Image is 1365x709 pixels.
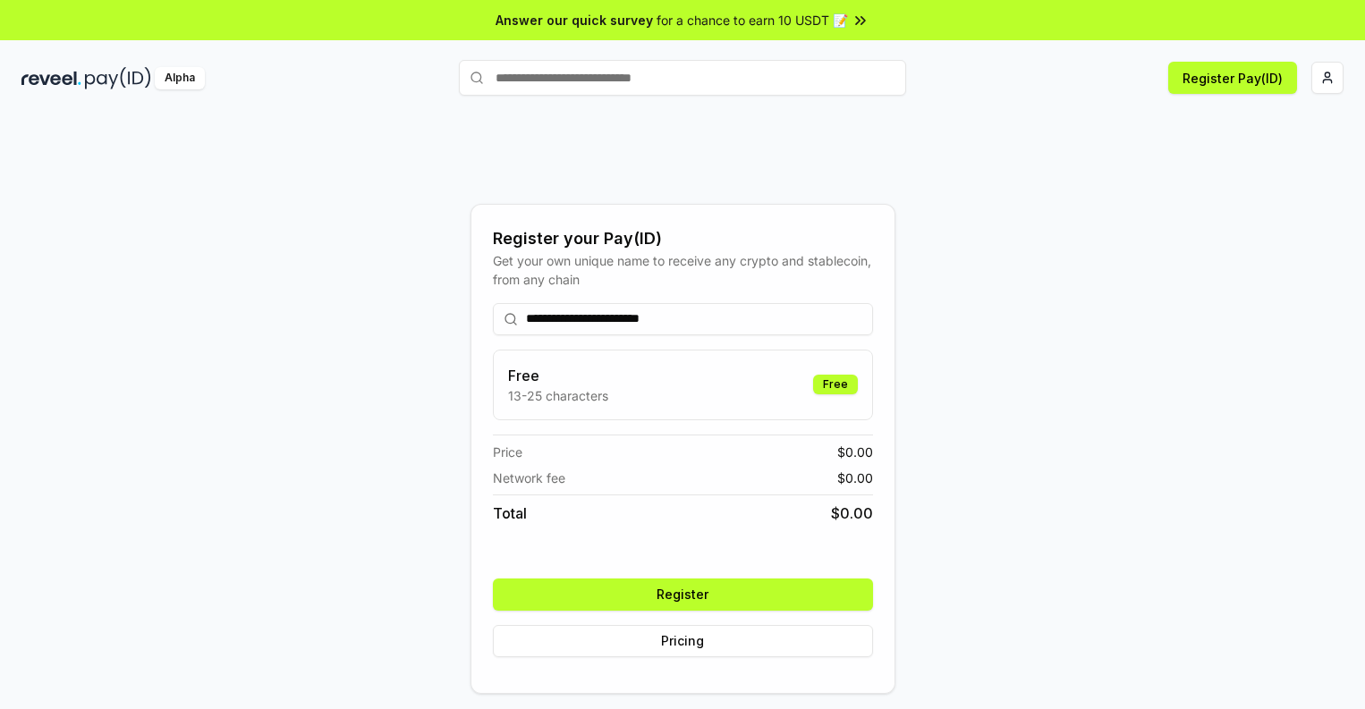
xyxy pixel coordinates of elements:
[493,226,873,251] div: Register your Pay(ID)
[493,502,527,524] span: Total
[85,67,151,89] img: pay_id
[813,375,858,394] div: Free
[493,468,565,487] span: Network fee
[493,578,873,611] button: Register
[493,251,873,289] div: Get your own unique name to receive any crypto and stablecoin, from any chain
[508,386,608,405] p: 13-25 characters
[21,67,81,89] img: reveel_dark
[493,625,873,657] button: Pricing
[508,365,608,386] h3: Free
[493,443,522,461] span: Price
[496,11,653,30] span: Answer our quick survey
[831,502,873,524] span: $ 0.00
[837,468,873,487] span: $ 0.00
[837,443,873,461] span: $ 0.00
[657,11,848,30] span: for a chance to earn 10 USDT 📝
[155,67,205,89] div: Alpha
[1168,62,1297,94] button: Register Pay(ID)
